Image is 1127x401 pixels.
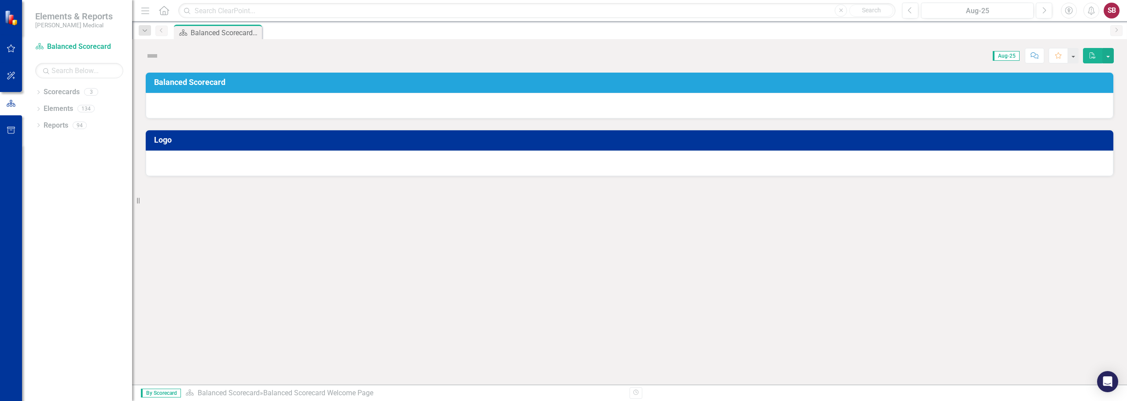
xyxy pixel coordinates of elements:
[178,3,895,18] input: Search ClearPoint...
[191,27,260,38] div: Balanced Scorecard Welcome Page
[1097,371,1118,392] div: Open Intercom Messenger
[185,388,623,398] div: »
[73,121,87,129] div: 94
[35,63,123,78] input: Search Below...
[1104,3,1120,18] button: SB
[263,389,373,397] div: Balanced Scorecard Welcome Page
[35,22,113,29] small: [PERSON_NAME] Medical
[44,121,68,131] a: Reports
[44,87,80,97] a: Scorecards
[35,11,113,22] span: Elements & Reports
[84,88,98,96] div: 3
[924,6,1031,16] div: Aug-25
[154,78,1108,87] h3: Balanced Scorecard
[862,7,881,14] span: Search
[993,51,1020,61] span: Aug-25
[154,136,1108,144] h3: Logo
[198,389,260,397] a: Balanced Scorecard
[4,10,20,25] img: ClearPoint Strategy
[44,104,73,114] a: Elements
[921,3,1034,18] button: Aug-25
[849,4,893,17] button: Search
[77,105,95,113] div: 134
[145,49,159,63] img: Not Defined
[35,42,123,52] a: Balanced Scorecard
[141,389,181,397] span: By Scorecard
